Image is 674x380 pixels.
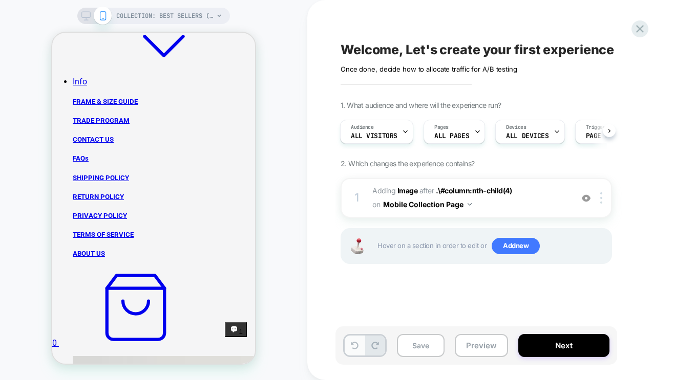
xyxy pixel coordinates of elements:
a: SHIPPING POLICY [20,141,77,149]
img: crossed eye [582,194,591,203]
span: Audience [351,124,374,131]
span: ALL PAGES [434,132,469,140]
span: COLLECTION: BEST SELLERS (Category) [116,8,214,24]
button: Next [518,334,609,357]
b: Image [397,186,418,195]
a: RETURN POLICY [20,160,72,168]
span: Devices [506,124,526,131]
span: 2. Which changes the experience contains? [341,159,474,168]
span: Page Load [586,132,621,140]
span: Trigger [586,124,606,131]
span: AFTER [419,186,434,195]
a: FAQs [20,122,36,129]
a: TRADE PROGRAM [20,84,77,92]
span: Adding [372,186,417,195]
a: PRIVACY POLICY [20,179,75,187]
a: FRAME & SIZE GUIDE [20,65,86,73]
button: Save [397,334,445,357]
span: Pages [434,124,449,131]
a: ABOUT US [20,217,53,225]
span: Hover on a section in order to edit or [377,238,606,254]
button: Preview [455,334,508,357]
img: down arrow [468,203,472,206]
inbox-online-store-chat: Shopify online store chat [173,289,195,323]
a: TERMS OF SERVICE [20,198,81,206]
a: CONTACT US [20,103,61,110]
div: 1 [352,188,362,208]
a: Info [20,44,188,54]
span: Add new [492,238,540,254]
span: 1. What audience and where will the experience run? [341,101,501,109]
span: All Visitors [351,132,397,140]
span: ALL DEVICES [506,132,549,140]
span: on [372,198,380,211]
span: .\#column:nth-child(4) [436,186,512,195]
img: Joystick [347,238,367,254]
button: Mobile Collection Page [383,197,472,212]
img: close [600,192,602,204]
